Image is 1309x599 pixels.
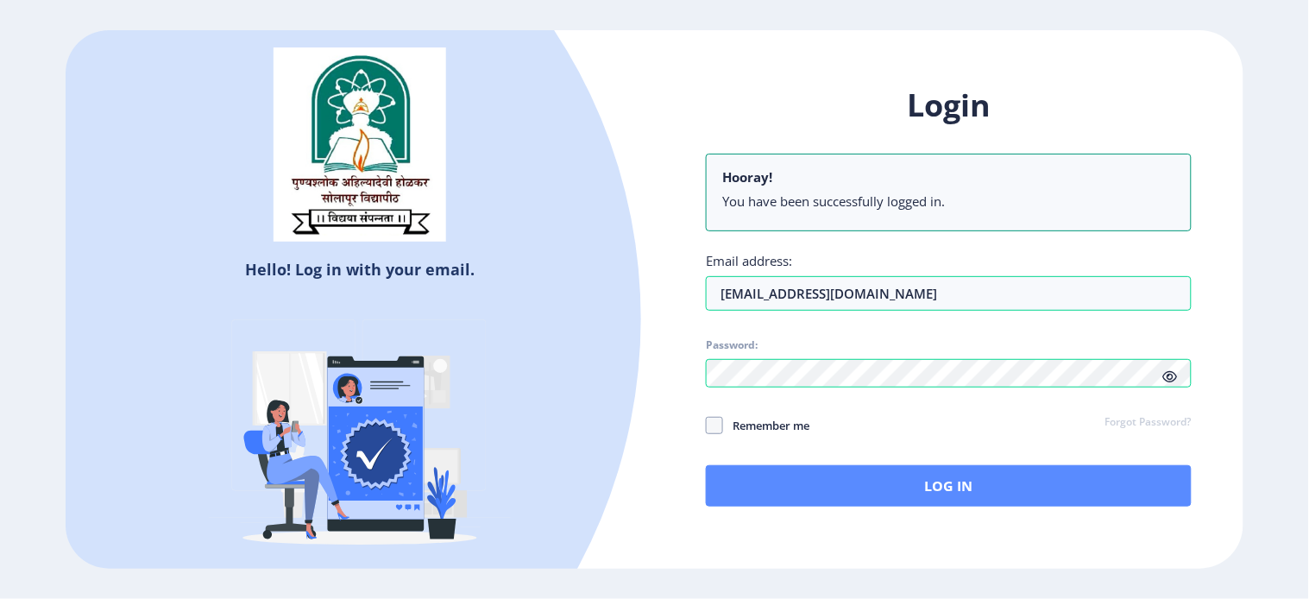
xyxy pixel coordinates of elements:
[706,465,1192,507] button: Log In
[706,252,792,269] label: Email address:
[209,287,511,589] img: Verified-rafiki.svg
[722,168,772,186] b: Hooray!
[722,192,1175,210] li: You have been successfully logged in.
[706,276,1192,311] input: Email address
[706,338,758,352] label: Password:
[274,47,446,243] img: sulogo.png
[723,415,809,436] span: Remember me
[1105,415,1192,431] a: Forgot Password?
[706,85,1192,126] h1: Login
